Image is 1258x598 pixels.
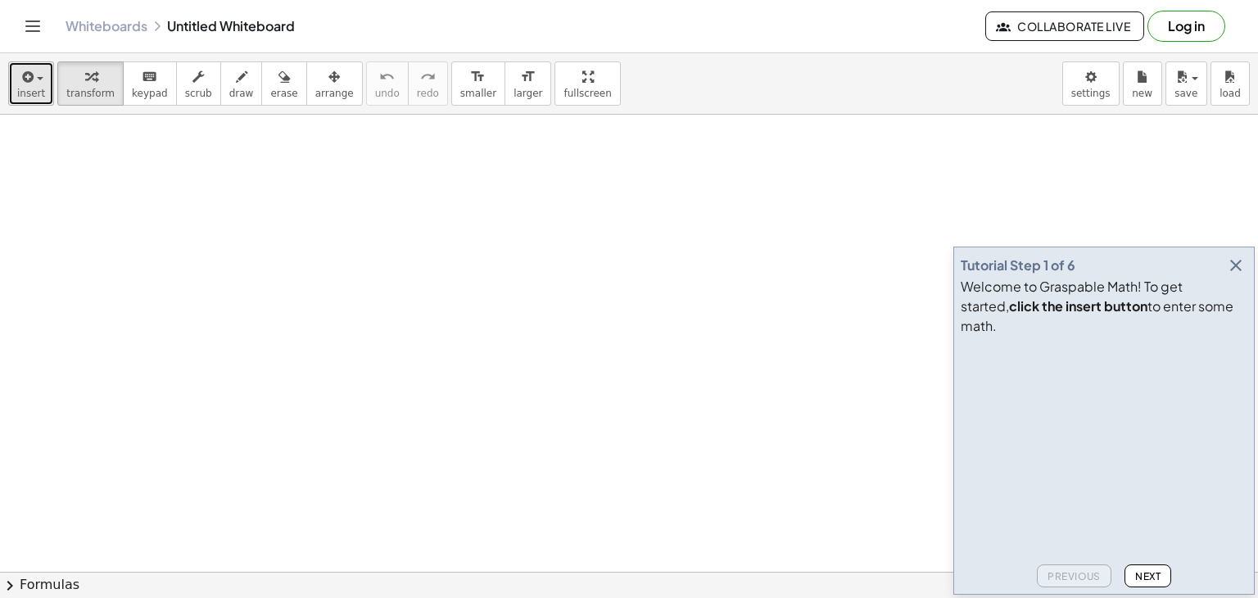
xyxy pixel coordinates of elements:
button: Next [1125,564,1171,587]
span: scrub [185,88,212,99]
span: new [1132,88,1152,99]
i: undo [379,67,395,87]
b: click the insert button [1009,297,1147,315]
span: load [1220,88,1241,99]
span: transform [66,88,115,99]
a: Whiteboards [66,18,147,34]
i: redo [420,67,436,87]
button: format_sizelarger [505,61,551,106]
button: scrub [176,61,221,106]
button: insert [8,61,54,106]
span: redo [417,88,439,99]
button: redoredo [408,61,448,106]
i: format_size [470,67,486,87]
button: Toggle navigation [20,13,46,39]
div: Tutorial Step 1 of 6 [961,256,1075,275]
button: load [1210,61,1250,106]
span: Collaborate Live [999,19,1130,34]
button: transform [57,61,124,106]
span: larger [514,88,542,99]
i: format_size [520,67,536,87]
span: keypad [132,88,168,99]
span: draw [229,88,254,99]
button: save [1165,61,1207,106]
span: smaller [460,88,496,99]
span: settings [1071,88,1111,99]
button: Collaborate Live [985,11,1144,41]
span: insert [17,88,45,99]
span: save [1174,88,1197,99]
div: Welcome to Graspable Math! To get started, to enter some math. [961,277,1247,336]
button: settings [1062,61,1120,106]
button: fullscreen [554,61,620,106]
button: undoundo [366,61,409,106]
button: erase [261,61,306,106]
span: undo [375,88,400,99]
button: draw [220,61,263,106]
button: new [1123,61,1162,106]
button: keyboardkeypad [123,61,177,106]
button: format_sizesmaller [451,61,505,106]
i: keyboard [142,67,157,87]
span: arrange [315,88,354,99]
button: arrange [306,61,363,106]
span: Next [1135,570,1161,582]
span: erase [270,88,297,99]
span: fullscreen [563,88,611,99]
button: Log in [1147,11,1225,42]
